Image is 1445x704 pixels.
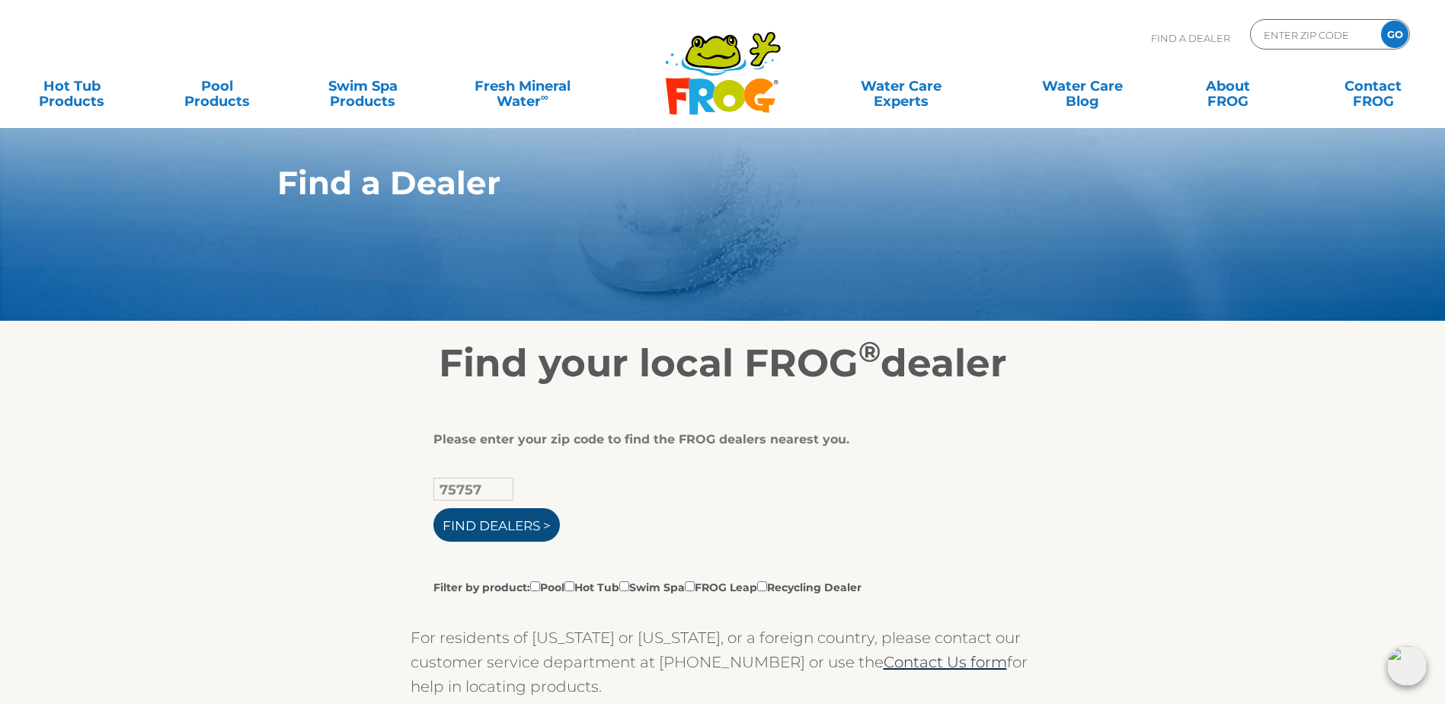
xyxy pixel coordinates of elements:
[254,341,1191,386] h2: Find your local FROG dealer
[1171,71,1284,101] a: AboutFROG
[884,653,1007,671] a: Contact Us form
[306,71,420,101] a: Swim SpaProducts
[1387,646,1427,686] img: openIcon
[161,71,274,101] a: PoolProducts
[530,581,540,591] input: Filter by product:PoolHot TubSwim SpaFROG LeapRecycling Dealer
[433,432,1001,447] div: Please enter your zip code to find the FROG dealers nearest you.
[1316,71,1430,101] a: ContactFROG
[564,581,574,591] input: Filter by product:PoolHot TubSwim SpaFROG LeapRecycling Dealer
[277,165,1098,201] h1: Find a Dealer
[858,334,881,369] sup: ®
[1262,24,1365,46] input: Zip Code Form
[757,581,767,591] input: Filter by product:PoolHot TubSwim SpaFROG LeapRecycling Dealer
[685,581,695,591] input: Filter by product:PoolHot TubSwim SpaFROG LeapRecycling Dealer
[15,71,129,101] a: Hot TubProducts
[1025,71,1139,101] a: Water CareBlog
[541,91,548,103] sup: ∞
[411,626,1035,699] p: For residents of [US_STATE] or [US_STATE], or a foreign country, please contact our customer serv...
[810,71,993,101] a: Water CareExperts
[1151,19,1230,57] p: Find A Dealer
[1381,21,1408,48] input: GO
[452,71,593,101] a: Fresh MineralWater∞
[619,581,629,591] input: Filter by product:PoolHot TubSwim SpaFROG LeapRecycling Dealer
[433,508,560,542] input: Find Dealers >
[433,578,862,595] label: Filter by product: Pool Hot Tub Swim Spa FROG Leap Recycling Dealer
